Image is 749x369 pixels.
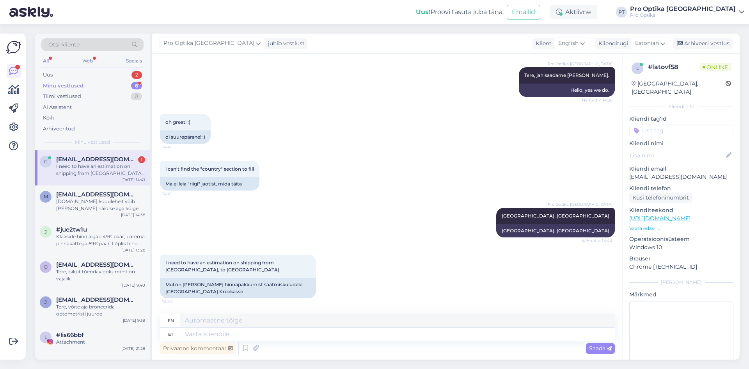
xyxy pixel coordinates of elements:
div: Proovi tasuta juba täna: [416,7,504,17]
div: [DOMAIN_NAME] kodulehelt võib [PERSON_NAME] näidise aga kõige parem on külastada poodi seal on su... [56,198,145,212]
span: Estonian [635,39,659,48]
a: Pro Optika [GEOGRAPHIC_DATA]Pro Optika [630,6,744,18]
div: Kliendi info [629,103,733,110]
div: [DATE] 9:39 [123,317,145,323]
div: et [168,328,173,341]
p: [EMAIL_ADDRESS][DOMAIN_NAME] [629,173,733,181]
div: Pro Optika [630,12,736,18]
div: [DATE] 21:29 [121,346,145,351]
div: Pro Optika [GEOGRAPHIC_DATA] [630,6,736,12]
div: Tiimi vestlused [43,93,81,100]
div: Arhiveeri vestlus [673,38,733,49]
span: I need to have an estimation on shipping from [GEOGRAPHIC_DATA], to [GEOGRAPHIC_DATA] [165,260,279,273]
p: Klienditeekond [629,206,733,214]
p: Operatsioonisüsteem [629,235,733,243]
div: [DATE] 13:28 [121,247,145,253]
div: en [168,314,174,327]
span: 14:41 [162,191,192,197]
span: oh great! :) [165,119,190,125]
span: Pro Optika [GEOGRAPHIC_DATA] [548,201,612,207]
div: Klient [532,39,552,48]
div: Minu vestlused [43,82,83,90]
p: Kliendi nimi [629,139,733,148]
span: Nähtud ✓ 14:44 [581,238,612,244]
span: mari.aasmae@gmail.com [56,191,137,198]
p: Kliendi telefon [629,184,733,193]
span: candymaniac1@gmail.com [56,156,137,163]
span: #jue2tw1u [56,226,87,233]
span: 14:41 [162,144,192,150]
div: oi suurepärane! :) [160,130,211,144]
span: l [44,334,47,340]
div: Arhiveeritud [43,125,75,133]
div: [DATE] 14:41 [121,177,145,183]
span: ostrakanette@gmail.com [56,261,137,268]
div: Ma ei leia "riigi" jaotist, mida täita [160,177,259,191]
span: Saada [589,345,612,352]
div: Klaaside hind algab 49€ paar, parema pinnakattega 69€ paar. Lõplik hind siiski selgub pärast visi... [56,233,145,247]
div: Socials [124,56,144,66]
div: Tere, võite aja broneerida optometristi juurde [56,303,145,317]
button: Emailid [507,5,540,20]
div: 6 [131,82,142,90]
div: Web [81,56,94,66]
div: [GEOGRAPHIC_DATA], [GEOGRAPHIC_DATA] [632,80,726,96]
input: Lisa nimi [630,151,724,160]
div: Attachment [56,339,145,346]
p: Brauser [629,255,733,263]
div: Privaatne kommentaar [160,343,236,354]
span: j [44,299,47,305]
div: [GEOGRAPHIC_DATA], [GEOGRAPHIC_DATA] [496,224,615,237]
span: i can't find the "country" section to fill [165,166,254,172]
span: Pro Optika [GEOGRAPHIC_DATA] [548,61,612,67]
p: Märkmed [629,291,733,299]
div: Küsi telefoninumbrit [629,193,692,203]
div: Klienditugi [595,39,628,48]
div: # latovf58 [648,62,699,72]
span: l [636,65,639,71]
span: m [44,194,48,200]
div: Hello, yes we do. [519,84,615,97]
div: 1 [138,156,145,163]
span: Minu vestlused [75,139,110,146]
span: o [44,264,48,270]
span: [GEOGRAPHIC_DATA] ,[GEOGRAPHIC_DATA] [502,213,609,219]
span: j [44,229,47,235]
b: Uus! [416,8,431,16]
div: Uus [43,71,53,79]
p: Chrome [TECHNICAL_ID] [629,263,733,271]
span: Pro Optika [GEOGRAPHIC_DATA] [163,39,254,48]
div: PT [616,7,627,18]
span: jansedrik5@gmail.com [56,296,137,303]
div: 2 [131,71,142,79]
p: Vaata edasi ... [629,225,733,232]
div: 0 [131,93,142,100]
div: I need to have an estimation on shipping from [GEOGRAPHIC_DATA], to [GEOGRAPHIC_DATA] [56,163,145,177]
span: c [44,159,48,164]
div: Tere, isikut tõendav dokument on vajalik [56,268,145,282]
div: AI Assistent [43,103,72,111]
p: Windows 10 [629,243,733,251]
span: Tere, jah saadame [PERSON_NAME]. [524,72,609,78]
span: English [558,39,579,48]
span: 14:44 [162,299,192,305]
div: [PERSON_NAME] [629,279,733,286]
span: Otsi kliente [48,41,80,49]
span: Online [699,63,731,71]
img: Askly Logo [6,40,21,55]
div: juhib vestlust [265,39,305,48]
p: Kliendi email [629,165,733,173]
a: [URL][DOMAIN_NAME] [629,215,690,222]
p: Kliendi tag'id [629,115,733,123]
input: Lisa tag [629,125,733,136]
span: Nähtud ✓ 14:36 [582,97,612,103]
div: Aktiivne [550,5,597,19]
span: #lis66bbf [56,332,84,339]
div: [DATE] 9:40 [122,282,145,288]
div: Kõik [43,114,54,122]
div: [DATE] 14:38 [121,212,145,218]
div: Mul on [PERSON_NAME] hinnapakkumist saatmiskuludele [GEOGRAPHIC_DATA] Kreekasse [160,278,316,298]
div: All [41,56,50,66]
